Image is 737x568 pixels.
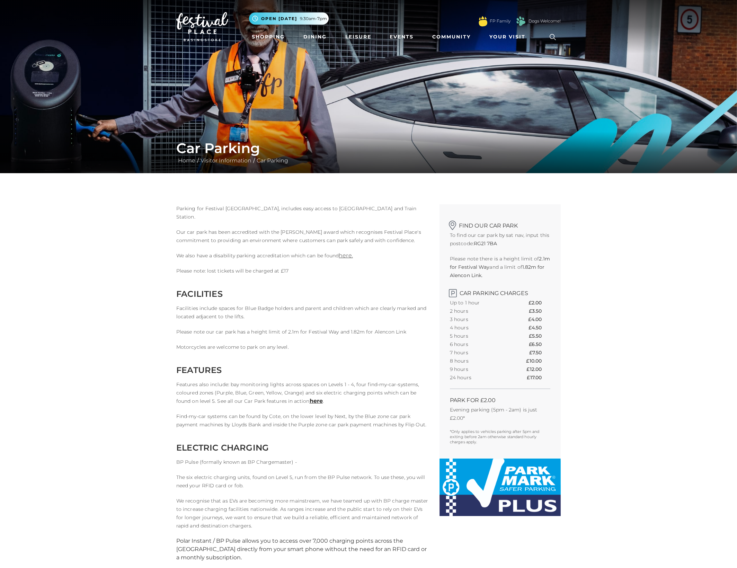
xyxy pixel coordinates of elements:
[176,365,429,375] h2: FEATURES
[387,30,416,43] a: Events
[301,30,329,43] a: Dining
[529,323,550,332] th: £4.50
[310,398,323,404] a: here
[339,252,353,259] a: here.
[176,443,429,453] h2: ELECTRIC CHARGING
[176,328,429,336] p: Please note our car park has a height limit of 2.1m for Festival Way and 1.82m for Alencon Link
[176,380,429,405] p: Features also include: bay monitoring lights across spaces on Levels 1 - 4, four find-my-car-syst...
[199,157,253,164] a: Visitor Information
[171,140,566,165] div: / /
[450,340,505,348] th: 6 hours
[450,315,505,323] th: 3 hours
[450,357,505,365] th: 8 hours
[450,307,505,315] th: 2 hours
[261,16,297,22] span: Open [DATE]
[450,299,505,307] th: Up to 1 hour
[529,299,550,307] th: £2.00
[176,497,429,530] p: We recognise that as EVs are becoming more mainstream, we have teamed up with BP charge master to...
[529,340,550,348] th: £6.50
[450,406,550,422] p: Evening parking (5pm - 2am) is just £2.00*
[489,33,525,41] span: Your Visit
[176,343,429,351] p: Motorcycles are welcome to park on any level.
[176,12,228,41] img: Festival Place Logo
[176,473,429,490] p: The six electric charging units, found on Level 5, run from the BP Pulse network. To use these, y...
[176,412,429,429] p: Find-my-car systems can be found by Cote, on the lower level by Next, by the Blue zone car park p...
[487,30,532,43] a: Your Visit
[526,365,550,373] th: £12.00
[176,157,197,164] a: Home
[450,286,550,296] h2: Car Parking Charges
[176,205,416,220] span: Parking for Festival [GEOGRAPHIC_DATA], includes easy access to [GEOGRAPHIC_DATA] and Train Station.
[527,373,550,382] th: £17.00
[450,323,505,332] th: 4 hours
[529,332,550,340] th: £5.50
[255,157,290,164] a: Car Parking
[526,357,550,365] th: £10.00
[474,240,497,247] strong: RG21 7BA
[450,348,505,357] th: 7 hours
[439,459,561,516] img: Park-Mark-Plus-LG.jpeg
[176,458,429,466] p: BP Pulse (formally known as BP Chargemaster) -
[176,289,429,299] h2: FACILITIES
[176,140,561,157] h1: Car Parking
[450,365,505,373] th: 9 hours
[176,267,429,275] p: Please note: lost tickets will be charged at £17
[300,16,327,22] span: 9.30am-7pm
[450,255,550,279] p: Please note there is a height limit of and a limit of
[176,251,429,260] p: We also have a disability parking accreditation which can be found
[529,18,561,24] a: Dogs Welcome!
[249,30,287,43] a: Shopping
[176,228,429,245] p: Our car park has been accredited with the [PERSON_NAME] award which recognises Festival Place's c...
[529,348,550,357] th: £7.50
[176,537,429,562] div: Polar Instant / BP Pulse allows you to access over 7,000 charging points across the [GEOGRAPHIC_D...
[490,18,510,24] a: FP Family
[343,30,374,43] a: Leisure
[249,12,329,25] button: Open [DATE] 9.30am-7pm
[450,397,550,403] h2: PARK FOR £2.00
[176,304,429,321] p: Facilities include spaces for Blue Badge holders and parent and children which are clearly marked...
[450,373,505,382] th: 24 hours
[450,332,505,340] th: 5 hours
[450,429,550,445] p: *Only applies to vehicles parking after 5pm and exiting before 2am otherwise standard hourly char...
[450,231,550,248] p: To find our car park by sat nav, input this postcode:
[429,30,473,43] a: Community
[450,218,550,229] h2: Find our car park
[529,307,550,315] th: £3.50
[528,315,550,323] th: £4.00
